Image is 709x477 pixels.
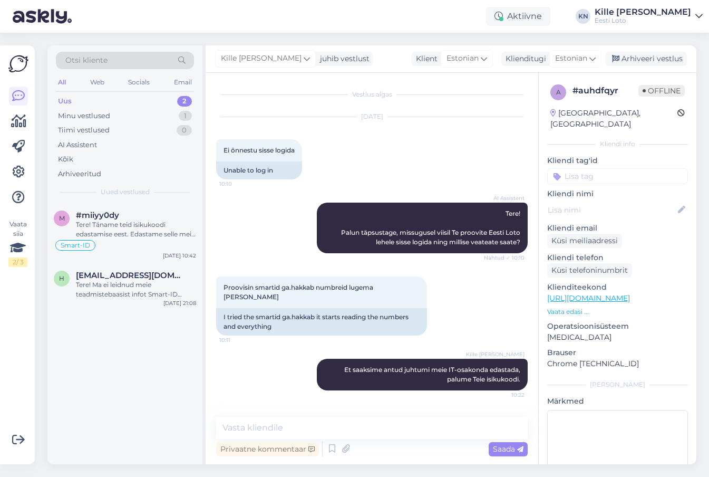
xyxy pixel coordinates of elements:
div: Unable to log in [216,161,302,179]
div: 1 [179,111,192,121]
div: Klienditugi [501,53,546,64]
div: [PERSON_NAME] [547,380,688,389]
div: Arhiveeritud [58,169,101,179]
p: Märkmed [547,396,688,407]
a: [URL][DOMAIN_NAME] [547,293,630,303]
span: Smart-ID [61,242,90,249]
span: Otsi kliente [65,55,108,66]
div: 2 [177,96,192,107]
div: Eesti Loto [595,16,691,25]
div: Uus [58,96,72,107]
span: 10:22 [485,391,525,399]
div: 0 [177,125,192,136]
div: Küsi meiliaadressi [547,234,622,248]
p: Kliendi email [547,223,688,234]
span: Estonian [555,53,587,64]
p: Kliendi nimi [547,188,688,199]
p: Kliendi tag'id [547,155,688,166]
p: Brauser [547,347,688,358]
div: Kõik [58,154,73,165]
div: Tiimi vestlused [58,125,110,136]
div: Tere! Ma ei leidnud meie teadmistebaasist infot Smart-ID kasutamise piirangute kohta välisriikide... [76,280,196,299]
a: Kille [PERSON_NAME]Eesti Loto [595,8,703,25]
span: Nähtud ✓ 10:10 [484,254,525,262]
div: Küsi telefoninumbrit [547,263,632,278]
span: Estonian [446,53,479,64]
p: Klienditeekond [547,282,688,293]
span: AI Assistent [485,194,525,202]
span: Ei ōnnestu sisse logida [224,146,295,154]
div: Email [172,75,194,89]
div: Kliendi info [547,139,688,149]
img: Askly Logo [8,54,28,74]
div: Socials [126,75,152,89]
p: [MEDICAL_DATA] [547,332,688,343]
div: I tried the smartid ga.hakkab it starts reading the numbers and everything [216,308,427,336]
span: heigosahk36@gmail.com [76,271,186,280]
span: Offline [638,85,685,97]
div: Kille [PERSON_NAME] [595,8,691,16]
p: Chrome [TECHNICAL_ID] [547,358,688,369]
div: AI Assistent [58,140,97,150]
span: h [59,274,64,282]
p: Vaata edasi ... [547,307,688,317]
div: # auhdfqyr [572,84,638,97]
input: Lisa nimi [548,204,676,216]
div: Privaatne kommentaar [216,442,319,456]
span: #miiyy0dy [76,211,119,220]
div: [GEOGRAPHIC_DATA], [GEOGRAPHIC_DATA] [550,108,677,130]
span: Saada [493,444,523,454]
span: Kille [PERSON_NAME] [221,53,302,64]
div: juhib vestlust [316,53,370,64]
span: 10:10 [219,180,259,188]
div: [DATE] 21:08 [163,299,196,307]
div: Tere! Täname teid isikukoodi edastamise eest. Edastame selle meie IT-osakonnale probleemi uurimis... [76,220,196,239]
div: All [56,75,68,89]
div: [DATE] [216,112,528,121]
span: Kille [PERSON_NAME] [466,350,525,358]
input: Lisa tag [547,168,688,184]
div: 2 / 3 [8,257,27,267]
span: Et saaksime antud juhtumi meie IT-osakonda edastada, palume Teie isikukoodi. [344,366,522,383]
div: Klient [412,53,438,64]
span: a [556,88,561,96]
div: Minu vestlused [58,111,110,121]
div: Arhiveeri vestlus [606,52,687,66]
div: Aktiivne [486,7,550,26]
div: [DATE] 10:42 [163,252,196,260]
span: 10:11 [219,336,259,344]
span: m [59,214,65,222]
div: Web [88,75,106,89]
div: KN [576,9,590,24]
span: Uued vestlused [101,187,150,197]
p: Kliendi telefon [547,252,688,263]
span: Proovisin smartid ga.hakkab numbreid lugema [PERSON_NAME] [224,283,375,301]
div: Vestlus algas [216,90,528,99]
p: Operatsioonisüsteem [547,321,688,332]
div: Vaata siia [8,220,27,267]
